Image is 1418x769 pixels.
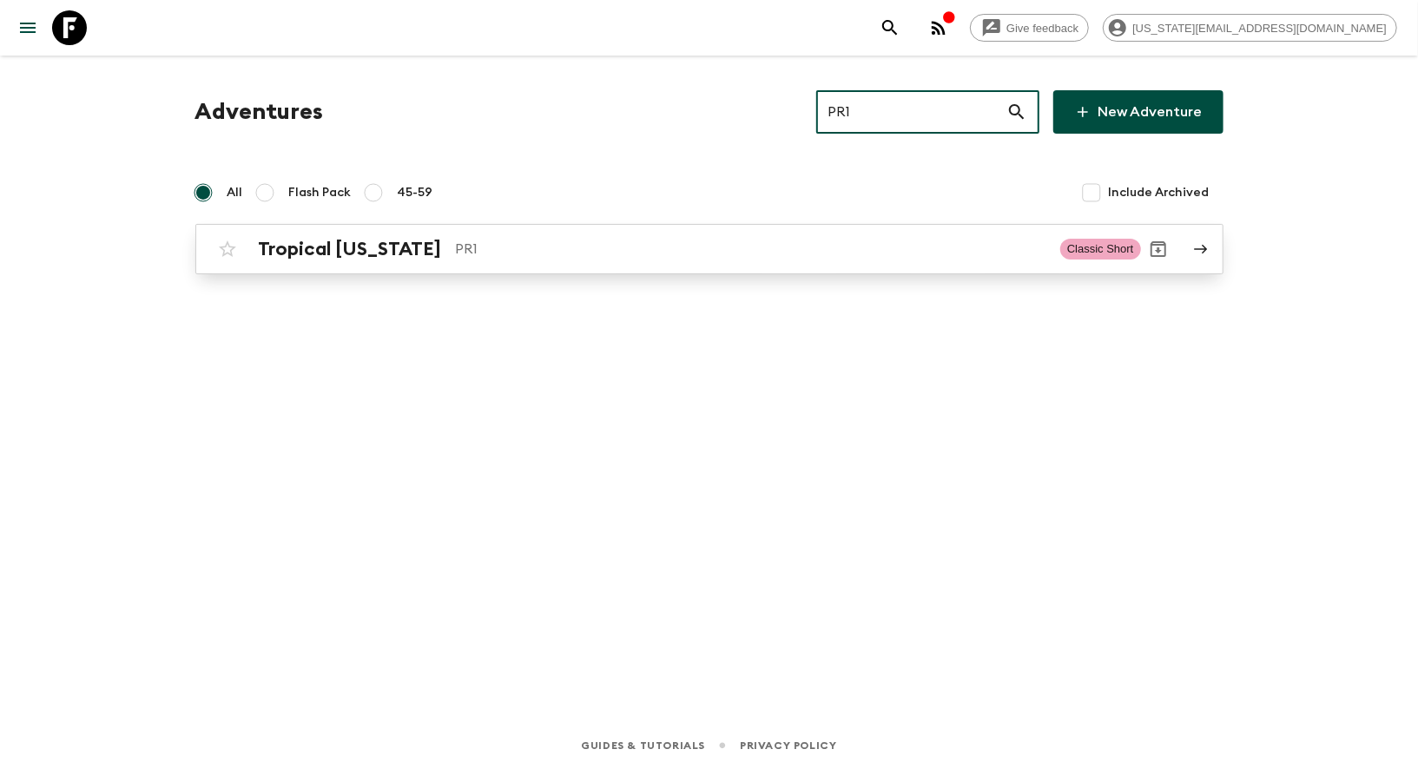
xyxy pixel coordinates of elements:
h1: Adventures [195,95,324,129]
span: Give feedback [997,22,1088,35]
span: [US_STATE][EMAIL_ADDRESS][DOMAIN_NAME] [1123,22,1396,35]
button: menu [10,10,45,45]
a: Give feedback [970,14,1089,42]
a: Privacy Policy [740,736,836,755]
h2: Tropical [US_STATE] [259,238,442,260]
span: Flash Pack [289,184,352,201]
span: Include Archived [1109,184,1210,201]
a: Tropical [US_STATE]PR1Classic ShortArchive [195,224,1223,274]
a: New Adventure [1053,90,1223,134]
span: All [228,184,243,201]
div: [US_STATE][EMAIL_ADDRESS][DOMAIN_NAME] [1103,14,1397,42]
span: 45-59 [398,184,433,201]
button: search adventures [873,10,907,45]
button: Archive [1141,232,1176,266]
input: e.g. AR1, Argentina [816,88,1006,136]
p: PR1 [456,239,1046,260]
a: Guides & Tutorials [581,736,705,755]
span: Classic Short [1060,239,1141,260]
